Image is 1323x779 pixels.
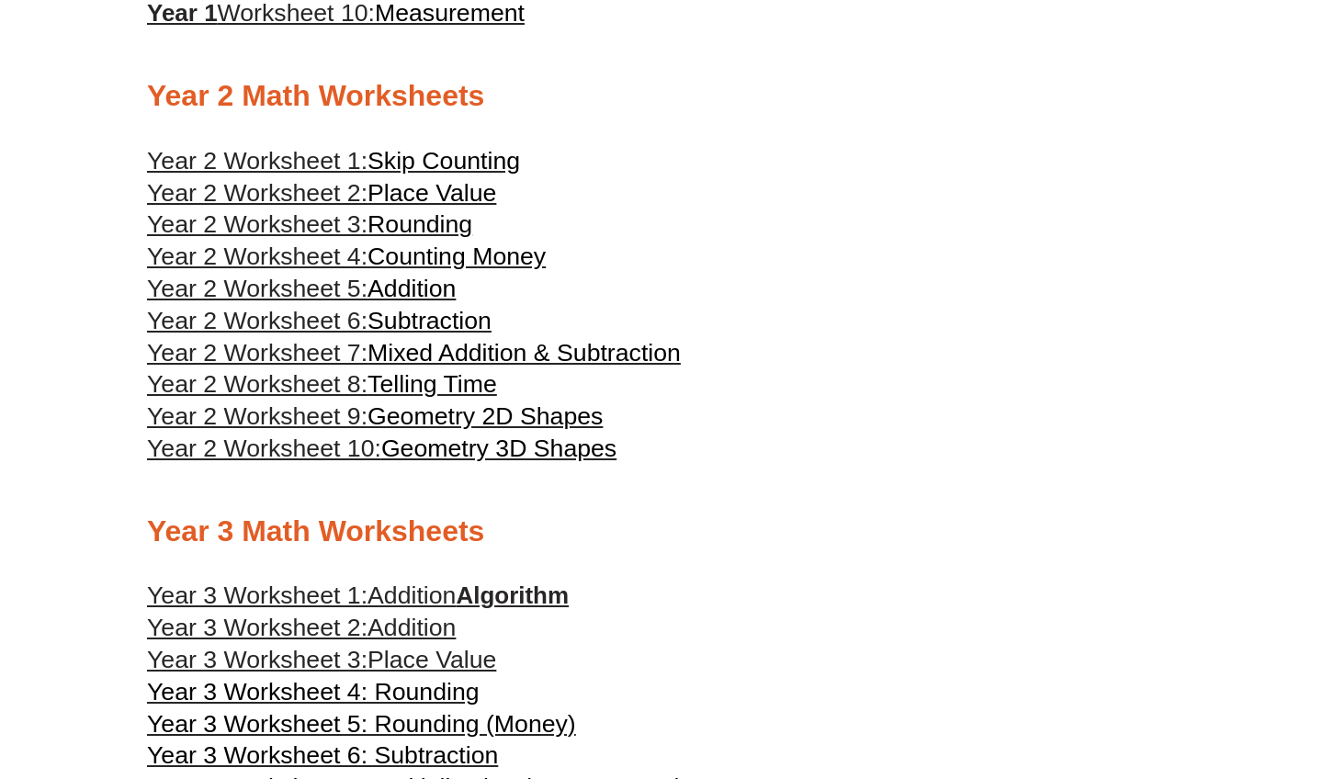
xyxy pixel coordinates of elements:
[367,179,496,207] span: Place Value
[147,513,1176,551] h2: Year 3 Math Worksheets
[147,708,576,740] a: Year 3 Worksheet 5: Rounding (Money)
[147,614,367,641] span: Year 3 Worksheet 2:
[147,435,616,462] a: Year 2 Worksheet 10:Geometry 3D Shapes
[147,676,480,708] a: Year 3 Worksheet 4: Rounding
[367,275,456,302] span: Addition
[147,402,367,430] span: Year 2 Worksheet 9:
[147,307,367,334] span: Year 2 Worksheet 6:
[147,678,480,706] span: Year 3 Worksheet 4: Rounding
[147,147,520,175] a: Year 2 Worksheet 1:Skip Counting
[147,243,367,270] span: Year 2 Worksheet 4:
[147,435,381,462] span: Year 2 Worksheet 10:
[367,243,546,270] span: Counting Money
[1008,571,1323,779] iframe: Chat Widget
[147,710,576,738] span: Year 3 Worksheet 5: Rounding (Money)
[147,581,367,609] span: Year 3 Worksheet 1:
[147,210,367,238] span: Year 2 Worksheet 3:
[147,339,367,367] span: Year 2 Worksheet 7:
[147,147,367,175] span: Year 2 Worksheet 1:
[367,370,497,398] span: Telling Time
[367,402,603,430] span: Geometry 2D Shapes
[147,77,1176,116] h2: Year 2 Math Worksheets
[147,307,492,334] a: Year 2 Worksheet 6:Subtraction
[367,147,520,175] span: Skip Counting
[367,646,496,673] span: Place Value
[147,581,569,609] a: Year 3 Worksheet 1:AdditionAlgorithm
[147,179,367,207] span: Year 2 Worksheet 2:
[147,275,367,302] span: Year 2 Worksheet 5:
[147,339,681,367] a: Year 2 Worksheet 7:Mixed Addition & Subtraction
[147,402,603,430] a: Year 2 Worksheet 9:Geometry 2D Shapes
[147,370,497,398] a: Year 2 Worksheet 8:Telling Time
[147,612,456,644] a: Year 3 Worksheet 2:Addition
[147,243,546,270] a: Year 2 Worksheet 4:Counting Money
[147,644,496,676] a: Year 3 Worksheet 3:Place Value
[147,370,367,398] span: Year 2 Worksheet 8:
[367,307,492,334] span: Subtraction
[147,741,498,769] span: Year 3 Worksheet 6: Subtraction
[147,646,367,673] span: Year 3 Worksheet 3:
[381,435,616,462] span: Geometry 3D Shapes
[367,581,456,609] span: Addition
[367,339,681,367] span: Mixed Addition & Subtraction
[147,739,498,772] a: Year 3 Worksheet 6: Subtraction
[147,179,496,207] a: Year 2 Worksheet 2:Place Value
[367,210,472,238] span: Rounding
[367,614,456,641] span: Addition
[147,210,472,238] a: Year 2 Worksheet 3:Rounding
[147,275,456,302] a: Year 2 Worksheet 5:Addition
